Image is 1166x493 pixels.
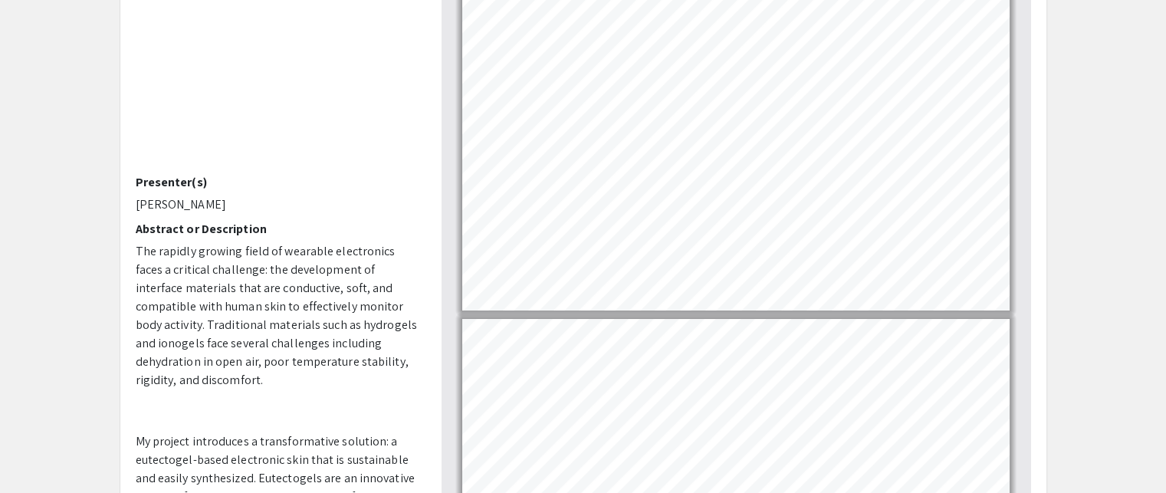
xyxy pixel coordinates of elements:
iframe: Chat [11,424,65,481]
h2: Presenter(s) [136,175,419,189]
h2: Abstract or Description [136,222,419,236]
p: [PERSON_NAME] [136,196,419,214]
span: The rapidly growing field of wearable electronics faces a critical challenge: the development of ... [136,243,417,388]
